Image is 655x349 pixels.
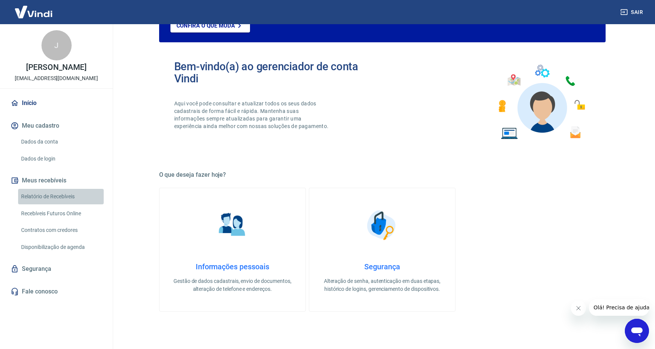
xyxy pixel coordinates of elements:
[18,206,104,221] a: Recebíveis Futuros Online
[159,188,306,312] a: Informações pessoaisInformações pessoaisGestão de dados cadastrais, envio de documentos, alteraçã...
[363,206,401,244] img: Segurança
[15,74,98,82] p: [EMAIL_ADDRESS][DOMAIN_NAME]
[619,5,646,19] button: Sair
[172,262,293,271] h4: Informações pessoais
[18,189,104,204] a: Relatório de Recebíveis
[170,19,250,32] a: Confira o que muda
[26,63,86,71] p: [PERSON_NAME]
[492,60,591,144] img: Imagem de um avatar masculino com diversos icones exemplificando as funcionalidades do gerenciado...
[176,22,235,29] p: Confira o que muda
[571,301,586,316] iframe: Fechar mensagem
[172,277,293,293] p: Gestão de dados cadastrais, envio de documentos, alteração de telefone e endereços.
[9,172,104,189] button: Meus recebíveis
[625,319,649,343] iframe: Botão para abrir a janela de mensagens
[9,283,104,300] a: Fale conosco
[589,299,649,316] iframe: Mensagem da empresa
[18,222,104,238] a: Contratos com credores
[9,261,104,277] a: Segurança
[159,171,606,179] h5: O que deseja fazer hoje?
[18,151,104,167] a: Dados de login
[9,0,58,23] img: Vindi
[9,95,104,111] a: Início
[18,239,104,255] a: Disponibilização de agenda
[9,117,104,134] button: Meu cadastro
[321,262,443,271] h4: Segurança
[5,5,63,11] span: Olá! Precisa de ajuda?
[174,100,330,130] p: Aqui você pode consultar e atualizar todos os seus dados cadastrais de forma fácil e rápida. Mant...
[18,134,104,150] a: Dados da conta
[309,188,456,312] a: SegurançaSegurançaAlteração de senha, autenticação em duas etapas, histórico de logins, gerenciam...
[321,277,443,293] p: Alteração de senha, autenticação em duas etapas, histórico de logins, gerenciamento de dispositivos.
[213,206,251,244] img: Informações pessoais
[41,30,72,60] div: J
[174,60,382,85] h2: Bem-vindo(a) ao gerenciador de conta Vindi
